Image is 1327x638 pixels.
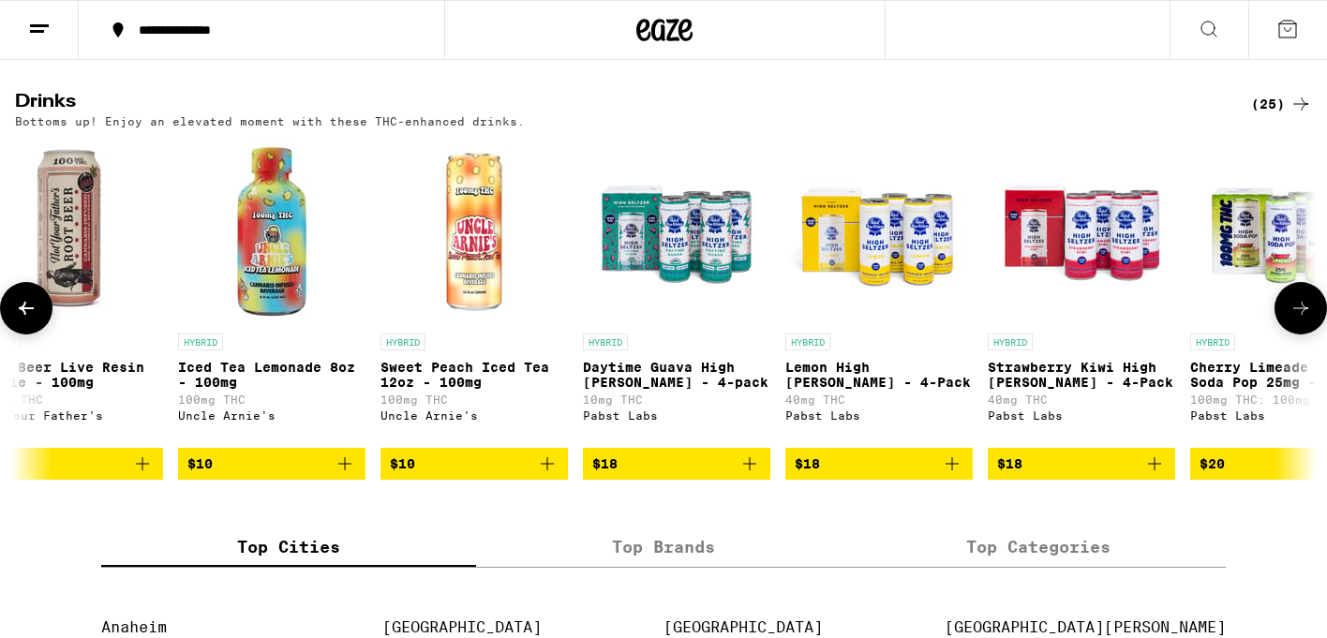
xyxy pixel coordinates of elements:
p: 100mg THC [178,393,365,406]
p: HYBRID [785,334,830,350]
p: Daytime Guava High [PERSON_NAME] - 4-pack [583,360,770,390]
p: Sweet Peach Iced Tea 12oz - 100mg [380,360,568,390]
button: Add to bag [988,448,1175,480]
a: [GEOGRAPHIC_DATA] [382,618,542,636]
p: 100mg THC [380,393,568,406]
a: [GEOGRAPHIC_DATA] [663,618,823,636]
p: HYBRID [583,334,628,350]
h2: Drinks [15,93,1220,115]
div: tabs [101,527,1226,568]
label: Top Categories [851,527,1226,567]
a: (25) [1251,93,1312,115]
a: Open page for Strawberry Kiwi High Seltzer - 4-Pack from Pabst Labs [988,137,1175,448]
button: Add to bag [785,448,973,480]
span: $18 [592,456,618,471]
div: Pabst Labs [583,409,770,422]
span: $18 [795,456,820,471]
span: Hi. Need any help? [11,13,135,28]
img: Pabst Labs - Strawberry Kiwi High Seltzer - 4-Pack [988,137,1175,324]
a: Open page for Daytime Guava High Seltzer - 4-pack from Pabst Labs [583,137,770,448]
button: Add to bag [380,448,568,480]
label: Top Brands [476,527,851,567]
p: HYBRID [988,334,1033,350]
p: Lemon High [PERSON_NAME] - 4-Pack [785,360,973,390]
p: 40mg THC [785,393,973,406]
p: 10mg THC [583,393,770,406]
p: Strawberry Kiwi High [PERSON_NAME] - 4-Pack [988,360,1175,390]
a: Open page for Sweet Peach Iced Tea 12oz - 100mg from Uncle Arnie's [380,137,568,448]
p: HYBRID [178,334,223,350]
span: $18 [997,456,1022,471]
div: Pabst Labs [785,409,973,422]
a: Open page for Iced Tea Lemonade 8oz - 100mg from Uncle Arnie's [178,137,365,448]
img: Uncle Arnie's - Iced Tea Lemonade 8oz - 100mg [178,137,365,324]
button: Add to bag [583,448,770,480]
p: HYBRID [380,334,425,350]
button: Add to bag [178,448,365,480]
span: $20 [1200,456,1225,471]
img: Pabst Labs - Daytime Guava High Seltzer - 4-pack [583,137,770,324]
p: HYBRID [1190,334,1235,350]
label: Top Cities [101,527,476,567]
span: $10 [187,456,213,471]
p: Bottoms up! Enjoy an elevated moment with these THC-enhanced drinks. [15,115,525,127]
a: Open page for Lemon High Seltzer - 4-Pack from Pabst Labs [785,137,973,448]
p: Iced Tea Lemonade 8oz - 100mg [178,360,365,390]
p: 40mg THC [988,393,1175,406]
div: Uncle Arnie's [380,409,568,422]
img: Pabst Labs - Lemon High Seltzer - 4-Pack [785,137,973,324]
div: Uncle Arnie's [178,409,365,422]
img: Uncle Arnie's - Sweet Peach Iced Tea 12oz - 100mg [380,137,568,324]
div: Pabst Labs [988,409,1175,422]
a: Anaheim [101,618,167,636]
a: [GEOGRAPHIC_DATA][PERSON_NAME] [945,618,1226,636]
span: $10 [390,456,415,471]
